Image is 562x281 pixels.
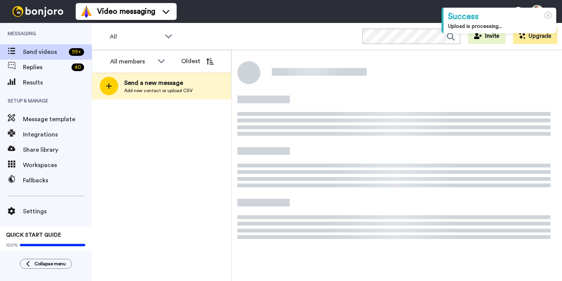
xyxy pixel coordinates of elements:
[6,232,61,238] span: QUICK START GUIDE
[6,242,18,248] span: 100%
[23,78,92,87] span: Results
[23,145,92,154] span: Share library
[23,47,66,57] span: Send videos
[23,115,92,124] span: Message template
[23,207,92,216] span: Settings
[71,63,84,71] div: 40
[110,32,161,41] span: All
[23,161,92,170] span: Workspaces
[513,29,557,44] button: Upgrade
[468,29,505,44] button: Invite
[124,78,193,88] span: Send a new message
[69,48,84,56] div: 99 +
[20,259,72,269] button: Collapse menu
[23,130,92,139] span: Integrations
[34,261,66,267] span: Collapse menu
[175,54,219,69] button: Oldest
[9,6,67,17] img: bj-logo-header-white.svg
[110,57,154,66] div: All members
[80,5,93,18] img: vm-color.svg
[448,23,552,30] div: Upload is processing...
[97,6,155,17] span: Video messaging
[23,63,68,72] span: Replies
[448,11,552,23] div: Success
[124,88,193,94] span: Add new contact or upload CSV
[23,176,92,185] span: Fallbacks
